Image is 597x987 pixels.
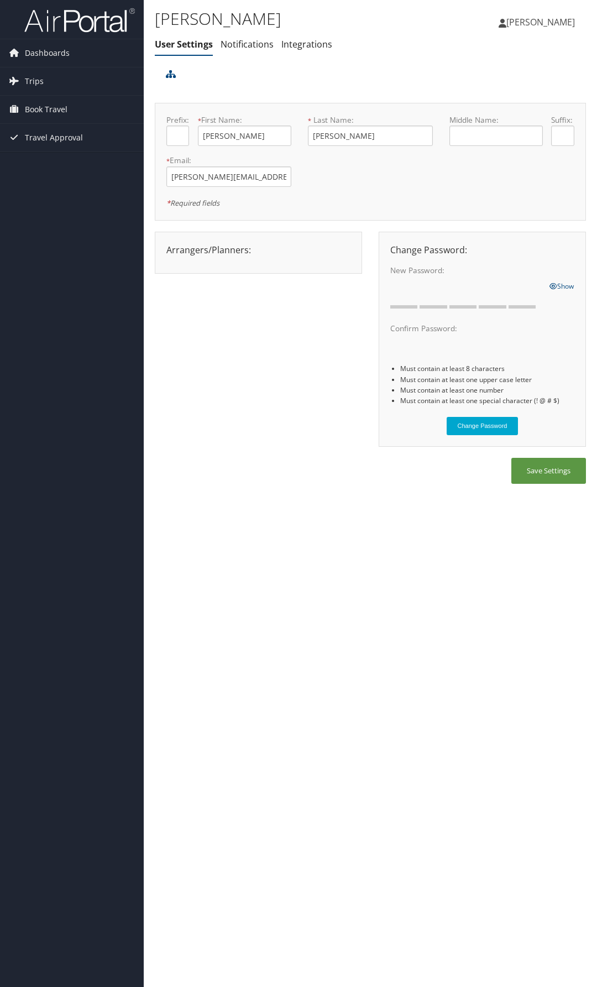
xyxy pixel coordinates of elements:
label: Confirm Password: [390,323,541,334]
label: First Name: [198,114,291,126]
em: Required fields [166,198,219,208]
button: Change Password [447,417,519,435]
button: Save Settings [511,458,586,484]
span: Show [549,281,574,291]
li: Must contain at least one special character (! @ # $) [400,395,574,406]
img: airportal-logo.png [24,7,135,33]
a: Show [549,279,574,291]
span: Book Travel [25,96,67,123]
label: Suffix: [551,114,574,126]
span: Trips [25,67,44,95]
a: Integrations [281,38,332,50]
div: Change Password: [382,243,583,257]
span: [PERSON_NAME] [506,16,575,28]
h1: [PERSON_NAME] [155,7,442,30]
a: User Settings [155,38,213,50]
span: Dashboards [25,39,70,67]
span: Travel Approval [25,124,83,152]
label: New Password: [390,265,541,276]
label: Email: [166,155,291,166]
a: [PERSON_NAME] [499,6,586,39]
div: Arrangers/Planners: [158,243,359,257]
li: Must contain at least one upper case letter [400,374,574,385]
a: Notifications [221,38,274,50]
label: Middle Name: [449,114,543,126]
li: Must contain at least one number [400,385,574,395]
li: Must contain at least 8 characters [400,363,574,374]
label: Prefix: [166,114,189,126]
label: Last Name: [308,114,433,126]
